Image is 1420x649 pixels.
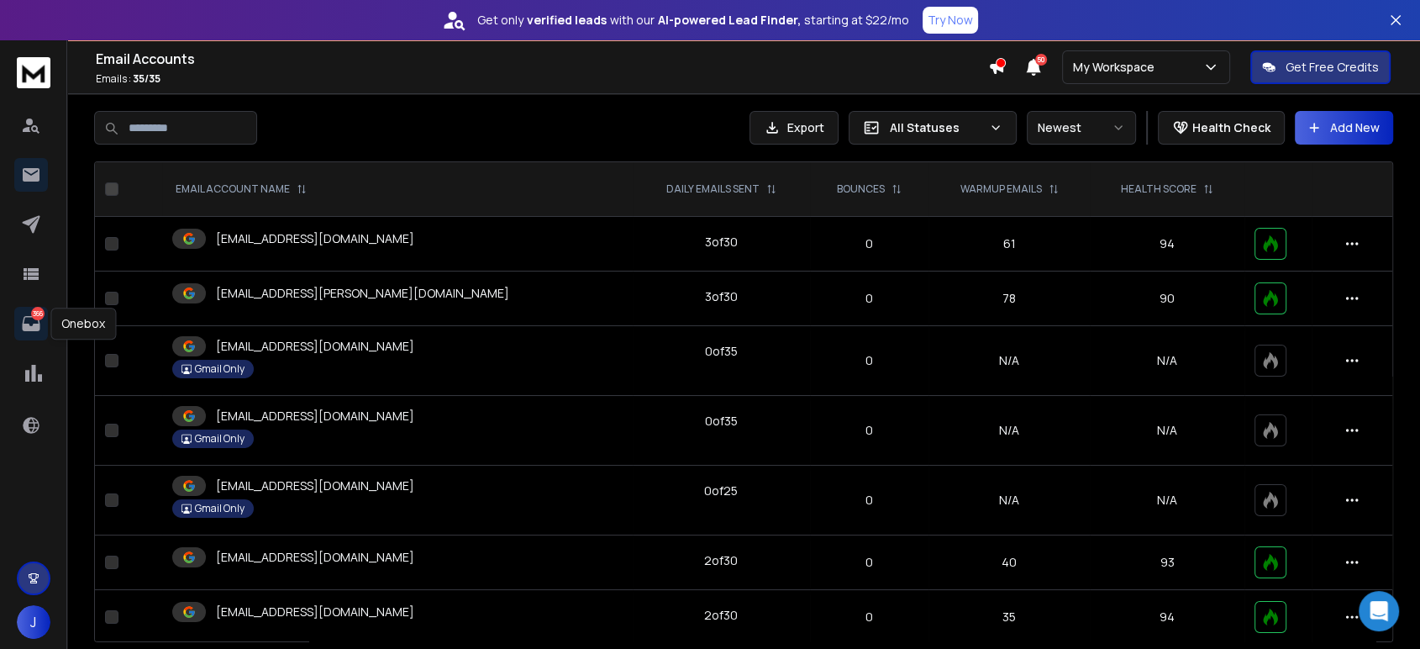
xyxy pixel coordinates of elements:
div: 3 of 30 [705,288,738,305]
p: Emails : [96,72,988,86]
p: BOUNCES [837,182,885,196]
p: 0 [820,352,918,369]
button: Get Free Credits [1250,50,1391,84]
div: 3 of 30 [705,234,738,251]
p: 0 [820,492,918,509]
div: 0 of 35 [705,343,738,360]
p: [EMAIL_ADDRESS][DOMAIN_NAME] [216,604,414,620]
p: My Workspace [1073,59,1161,76]
p: HEALTH SCORE [1121,182,1196,196]
td: 93 [1090,536,1244,590]
p: 0 [820,422,918,439]
p: N/A [1100,422,1234,439]
img: logo [17,57,50,88]
p: WARMUP EMAILS [960,182,1042,196]
div: Onebox [50,308,116,340]
p: 0 [820,554,918,571]
p: Gmail Only [195,362,245,376]
p: [EMAIL_ADDRESS][DOMAIN_NAME] [216,338,414,355]
p: 0 [820,235,918,252]
div: 0 of 25 [704,483,738,499]
td: 94 [1090,590,1244,645]
td: 61 [928,217,1091,272]
button: J [17,605,50,639]
button: Try Now [923,7,978,34]
div: 0 of 35 [705,413,738,430]
td: N/A [928,466,1091,536]
h1: Email Accounts [96,49,988,69]
p: 366 [31,307,45,320]
div: Open Intercom Messenger [1359,591,1399,631]
p: All Statuses [890,119,982,136]
strong: verified leads [527,12,607,29]
p: [EMAIL_ADDRESS][DOMAIN_NAME] [216,408,414,425]
div: 2 of 30 [704,552,738,569]
button: Newest [1027,111,1136,145]
td: 94 [1090,217,1244,272]
div: EMAIL ACCOUNT NAME [176,182,307,196]
td: 40 [928,536,1091,590]
p: 0 [820,290,918,307]
button: Add New [1295,111,1393,145]
p: Gmail Only [195,502,245,515]
p: N/A [1100,492,1234,509]
button: Export [749,111,839,145]
p: Health Check [1192,119,1270,136]
p: Try Now [928,12,973,29]
a: 366 [14,307,48,340]
p: Gmail Only [195,432,245,446]
span: 35 / 35 [133,71,160,86]
button: Health Check [1158,111,1285,145]
p: DAILY EMAILS SENT [666,182,760,196]
span: 50 [1035,54,1047,66]
p: [EMAIL_ADDRESS][DOMAIN_NAME] [216,549,414,566]
p: N/A [1100,352,1234,369]
p: Get Free Credits [1286,59,1379,76]
td: 78 [928,272,1091,326]
strong: AI-powered Lead Finder, [658,12,801,29]
td: 35 [928,590,1091,645]
td: 90 [1090,272,1244,326]
p: [EMAIL_ADDRESS][DOMAIN_NAME] [216,230,414,247]
td: N/A [928,326,1091,396]
p: [EMAIL_ADDRESS][PERSON_NAME][DOMAIN_NAME] [216,285,509,302]
p: [EMAIL_ADDRESS][DOMAIN_NAME] [216,478,414,494]
div: 2 of 30 [704,607,738,624]
td: N/A [928,396,1091,466]
p: Get only with our starting at $22/mo [477,12,909,29]
p: 0 [820,609,918,625]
